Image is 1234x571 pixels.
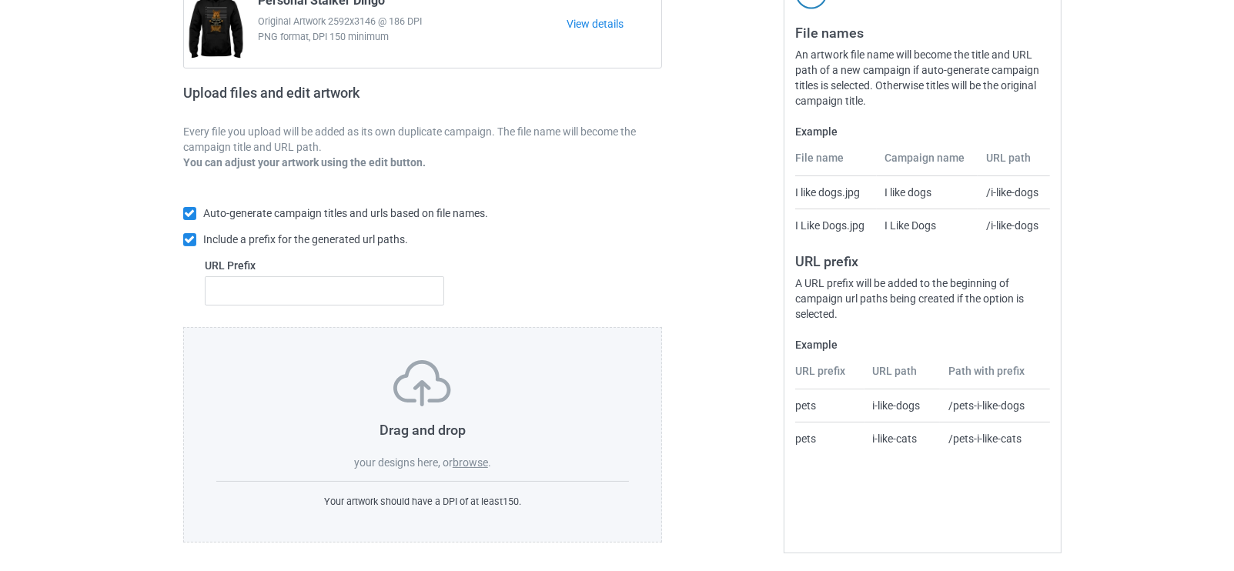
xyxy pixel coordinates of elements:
td: pets [795,422,864,455]
span: PNG format, DPI 150 minimum [258,29,567,45]
h3: File names [795,24,1050,42]
th: Path with prefix [940,363,1050,389]
span: . [488,456,491,469]
td: I like dogs [877,176,978,209]
label: URL Prefix [205,258,444,273]
span: your designs here, or [354,456,453,469]
th: URL path [864,363,941,389]
td: i-like-cats [864,422,941,455]
td: i-like-dogs [864,389,941,422]
a: View details [567,16,661,32]
td: /pets-i-like-cats [940,422,1050,455]
th: File name [795,150,876,176]
td: /i-like-dogs [978,209,1050,242]
span: Include a prefix for the generated url paths. [203,233,408,245]
h3: Drag and drop [216,421,629,439]
td: /i-like-dogs [978,176,1050,209]
span: Your artwork should have a DPI of at least 150 . [324,496,521,507]
td: pets [795,389,864,422]
h3: URL prefix [795,252,1050,270]
span: Auto-generate campaign titles and urls based on file names. [203,207,488,219]
label: browse [453,456,488,469]
label: Example [795,124,1050,139]
img: svg+xml;base64,PD94bWwgdmVyc2lvbj0iMS4wIiBlbmNvZGluZz0iVVRGLTgiPz4KPHN2ZyB3aWR0aD0iNzVweCIgaGVpZ2... [393,360,451,406]
td: I like dogs.jpg [795,176,876,209]
td: I Like Dogs.jpg [795,209,876,242]
p: Every file you upload will be added as its own duplicate campaign. The file name will become the ... [183,124,662,155]
label: Example [795,337,1050,352]
td: /pets-i-like-dogs [940,389,1050,422]
div: A URL prefix will be added to the beginning of campaign url paths being created if the option is ... [795,275,1050,322]
th: URL prefix [795,363,864,389]
span: Original Artwork 2592x3146 @ 186 DPI [258,14,567,29]
div: An artwork file name will become the title and URL path of a new campaign if auto-generate campai... [795,47,1050,109]
h2: Upload files and edit artwork [183,85,470,113]
th: URL path [978,150,1050,176]
td: I Like Dogs [877,209,978,242]
th: Campaign name [877,150,978,176]
b: You can adjust your artwork using the edit button. [183,156,426,169]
